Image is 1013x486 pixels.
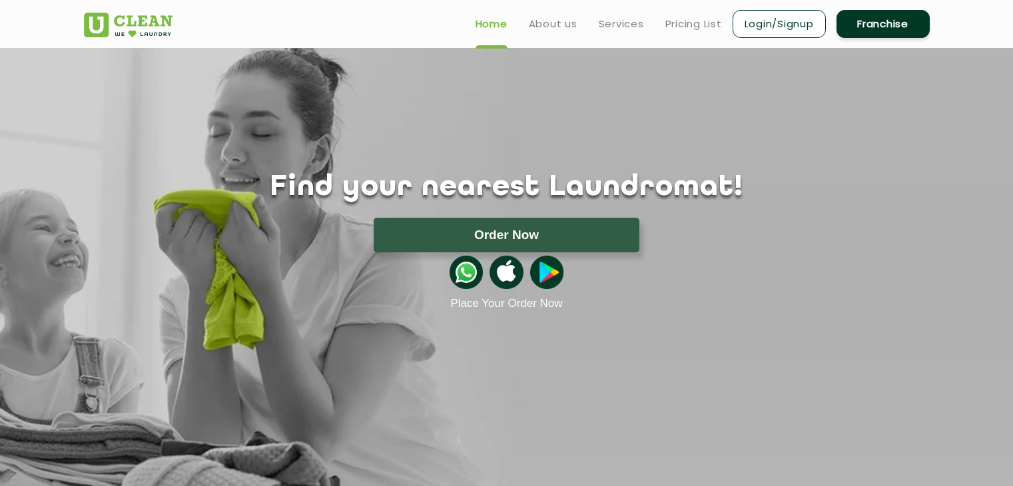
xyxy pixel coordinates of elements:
a: Franchise [837,10,930,38]
h1: Find your nearest Laundromat! [74,171,940,204]
img: UClean Laundry and Dry Cleaning [84,13,172,37]
img: apple-icon.png [490,256,523,289]
a: About us [529,16,577,32]
img: whatsappicon.png [450,256,483,289]
a: Home [476,16,507,32]
a: Pricing List [665,16,722,32]
button: Order Now [374,218,639,252]
a: Login/Signup [733,10,826,38]
a: Services [599,16,644,32]
a: Place Your Order Now [450,297,562,310]
img: playstoreicon.png [530,256,563,289]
